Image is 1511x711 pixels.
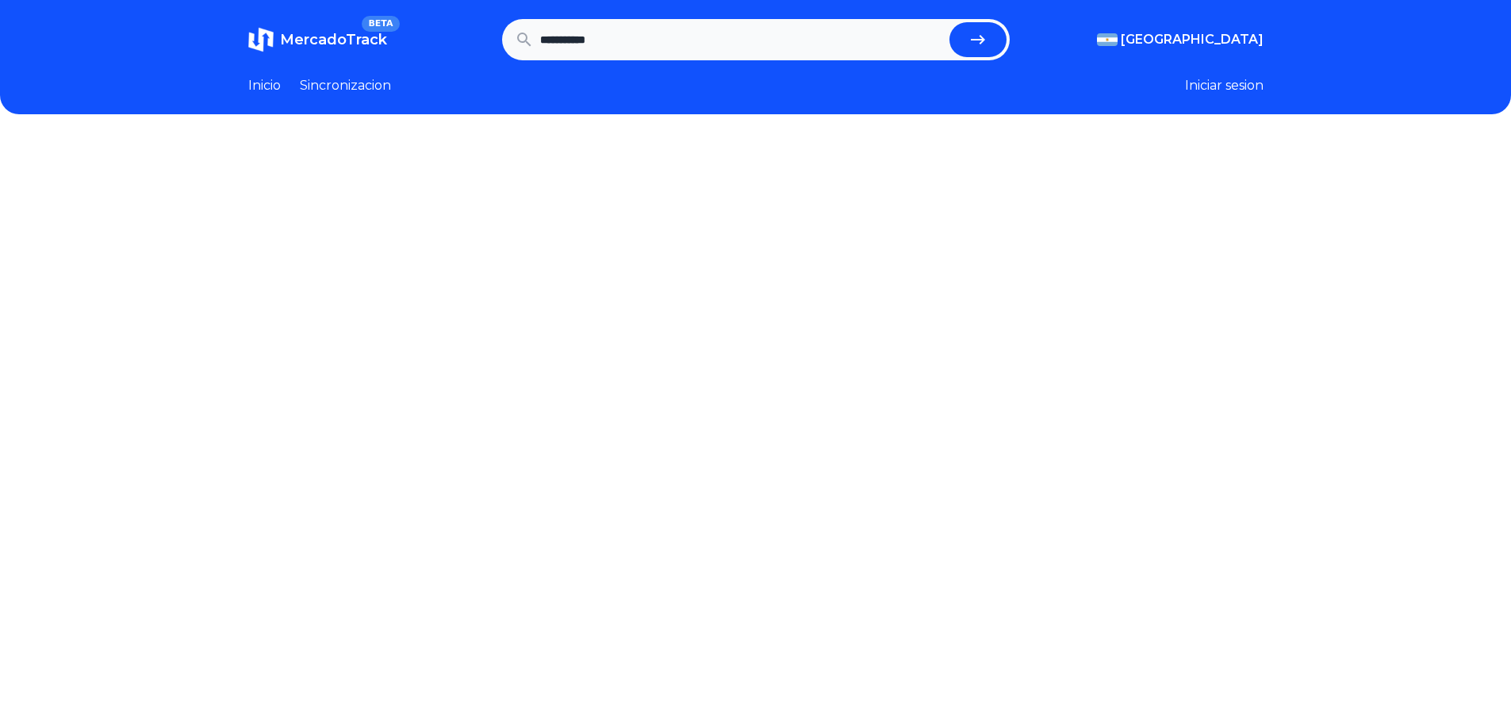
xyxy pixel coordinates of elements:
a: Sincronizacion [300,76,391,95]
button: Iniciar sesion [1185,76,1264,95]
img: Argentina [1097,33,1118,46]
span: [GEOGRAPHIC_DATA] [1121,30,1264,49]
span: BETA [362,16,399,32]
a: Inicio [248,76,281,95]
span: MercadoTrack [280,31,387,48]
img: MercadoTrack [248,27,274,52]
a: MercadoTrackBETA [248,27,387,52]
button: [GEOGRAPHIC_DATA] [1097,30,1264,49]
